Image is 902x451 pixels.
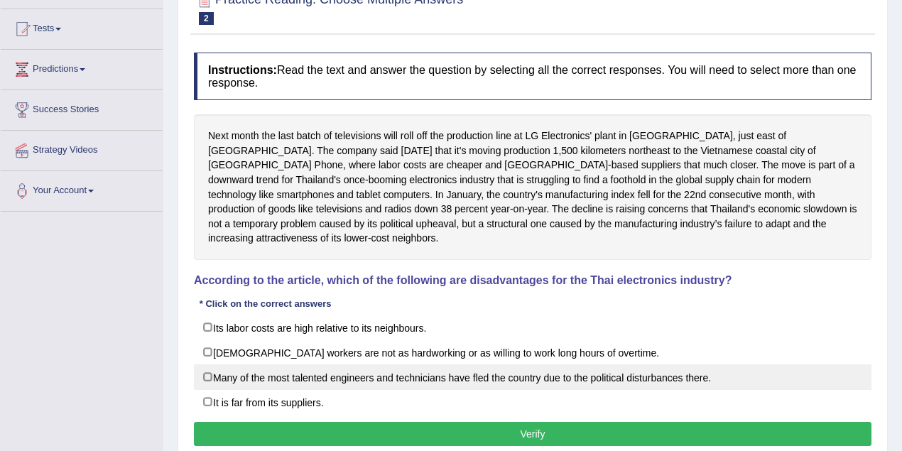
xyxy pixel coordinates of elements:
[194,274,871,287] h4: According to the article, which of the following are disadvantages for the Thai electronics indus...
[194,315,871,340] label: Its labor costs are high relative to its neighbours.
[1,90,163,126] a: Success Stories
[1,9,163,45] a: Tests
[194,339,871,365] label: [DEMOGRAPHIC_DATA] workers are not as hardworking or as willing to work long hours of overtime.
[1,171,163,207] a: Your Account
[194,422,871,446] button: Verify
[194,53,871,100] h4: Read the text and answer the question by selecting all the correct responses. You will need to se...
[1,131,163,166] a: Strategy Videos
[1,50,163,85] a: Predictions
[208,64,277,76] b: Instructions:
[194,364,871,390] label: Many of the most talented engineers and technicians have fled the country due to the political di...
[199,12,214,25] span: 2
[194,298,337,311] div: * Click on the correct answers
[194,114,871,260] div: Next month the last batch of televisions will roll off the production line at LG Electronics' pla...
[194,389,871,415] label: It is far from its suppliers.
